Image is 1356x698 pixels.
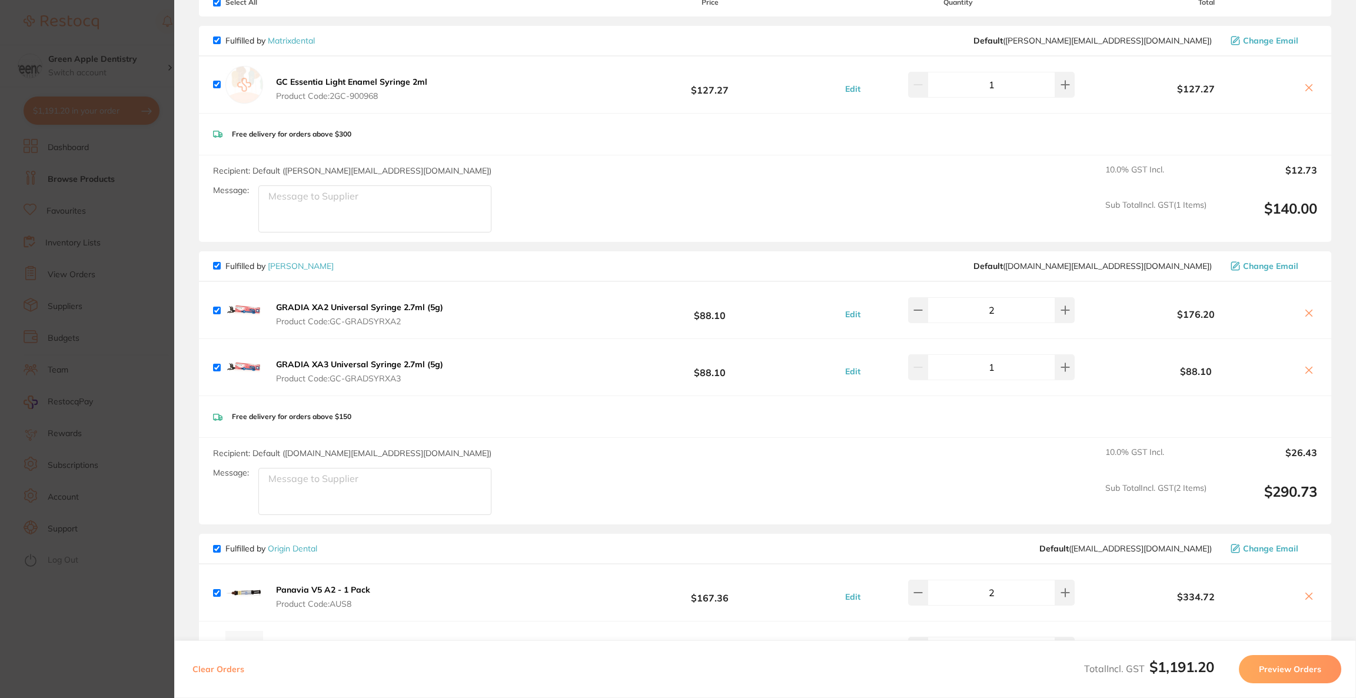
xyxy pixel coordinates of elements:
[600,300,820,321] b: $88.10
[1096,84,1296,94] b: $127.27
[1096,309,1296,320] b: $176.20
[842,84,864,94] button: Edit
[1243,36,1298,45] span: Change Email
[842,366,864,377] button: Edit
[225,36,315,45] p: Fulfilled by
[1239,655,1341,683] button: Preview Orders
[225,574,263,611] img: eXptY3U0aw
[213,448,491,458] span: Recipient: Default ( [DOMAIN_NAME][EMAIL_ADDRESS][DOMAIN_NAME] )
[973,261,1003,271] b: Default
[1227,35,1317,46] button: Change Email
[1243,261,1298,271] span: Change Email
[272,302,447,327] button: GRADIA XA2 Universal Syringe 2.7ml (5g) Product Code:GC-GRADSYRXA2
[272,584,374,609] button: Panavia V5 A2 - 1 Pack Product Code:AUS8
[232,130,351,138] p: Free delivery for orders above $300
[276,584,370,595] b: Panavia V5 A2 - 1 Pack
[1084,663,1214,674] span: Total Incl. GST
[973,35,1003,46] b: Default
[268,35,315,46] a: Matrixdental
[842,591,864,602] button: Edit
[276,317,443,326] span: Product Code: GC-GRADSYRXA2
[1105,447,1207,473] span: 10.0 % GST Incl.
[1105,165,1207,191] span: 10.0 % GST Incl.
[276,302,443,313] b: GRADIA XA2 Universal Syringe 2.7ml (5g)
[225,66,263,104] img: empty.jpg
[1096,366,1296,377] b: $88.10
[276,77,427,87] b: GC Essentia Light Enamel Syringe 2ml
[213,468,249,478] label: Message:
[276,359,443,370] b: GRADIA XA3 Universal Syringe 2.7ml (5g)
[842,309,864,320] button: Edit
[1105,483,1207,516] span: Sub Total Incl. GST ( 2 Items)
[225,291,263,329] img: OWlkcTRnOQ
[272,359,447,384] button: GRADIA XA3 Universal Syringe 2.7ml (5g) Product Code:GC-GRADSYRXA3
[1216,200,1317,232] output: $140.00
[189,655,248,683] button: Clear Orders
[213,165,491,176] span: Recipient: Default ( [PERSON_NAME][EMAIL_ADDRESS][DOMAIN_NAME] )
[225,261,334,271] p: Fulfilled by
[973,261,1212,271] span: customer.care@henryschein.com.au
[225,348,263,386] img: OXo5cjh2cQ
[276,374,443,383] span: Product Code: GC-GRADSYRXA3
[1216,165,1317,191] output: $12.73
[1227,543,1317,554] button: Change Email
[1216,447,1317,473] output: $26.43
[600,582,820,604] b: $167.36
[1227,261,1317,271] button: Change Email
[1243,544,1298,553] span: Change Email
[600,74,820,95] b: $127.27
[973,36,1212,45] span: peter@matrixdental.com.au
[600,357,820,378] b: $88.10
[225,631,263,669] img: NHgydnp2dg
[1149,658,1214,676] b: $1,191.20
[1039,543,1069,554] b: Default
[268,261,334,271] a: [PERSON_NAME]
[272,77,431,101] button: GC Essentia Light Enamel Syringe 2ml Product Code:2GC-900968
[268,543,317,554] a: Origin Dental
[600,639,820,661] b: $4.00
[276,599,370,609] span: Product Code: AUS8
[1105,200,1207,232] span: Sub Total Incl. GST ( 1 Items)
[225,544,317,553] p: Fulfilled by
[1096,591,1296,602] b: $334.72
[1216,483,1317,516] output: $290.73
[1039,544,1212,553] span: info@origindental.com.au
[232,413,351,421] p: Free delivery for orders above $150
[276,91,427,101] span: Product Code: 2GC-900968
[213,185,249,195] label: Message:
